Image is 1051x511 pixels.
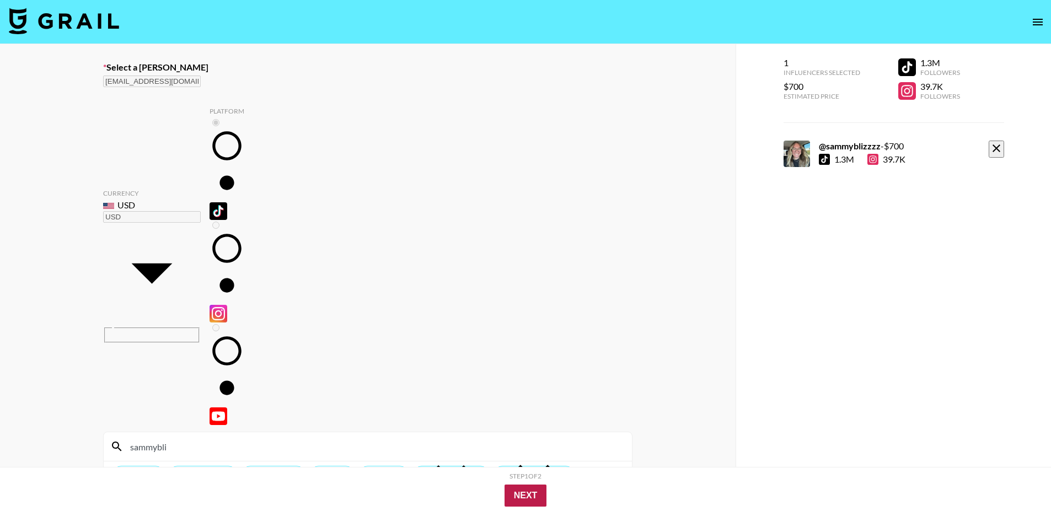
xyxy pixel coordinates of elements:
[989,141,1004,158] button: remove
[784,57,860,68] div: 1
[103,62,632,73] label: Select a [PERSON_NAME]
[920,92,960,100] div: Followers
[1027,11,1049,33] button: open drawer
[310,466,334,483] div: All Tags
[169,466,212,483] div: Any Followers
[505,485,547,507] button: Next
[212,324,219,331] input: YouTube
[212,119,219,126] input: TikTok
[103,200,201,211] div: USD
[819,141,905,152] div: - $ 700
[920,68,960,77] div: Followers
[834,154,854,165] div: 1.3M
[784,92,860,100] div: Estimated Price
[510,472,541,480] div: Step 1 of 2
[212,222,219,229] input: Instagram
[103,189,201,197] div: Currency
[210,107,244,115] div: Platform
[867,154,905,165] div: 39.7K
[784,81,860,92] div: $700
[210,407,227,425] img: YouTube
[9,8,119,34] img: Grail Talent
[210,202,227,220] img: TikTok
[242,466,285,483] div: All Countries
[819,141,881,151] strong: @ sammyblizzzz
[210,305,227,322] img: Instagram
[920,57,960,68] div: 1.3M
[103,200,201,343] div: Remove selected talent to change your currency
[360,466,388,483] div: All Cities
[784,68,860,77] div: Influencers Selected
[113,466,143,483] div: All Prices
[124,438,625,455] input: Search by User Name
[210,117,244,425] div: Remove selected talent to change platforms
[920,81,960,92] div: 39.7K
